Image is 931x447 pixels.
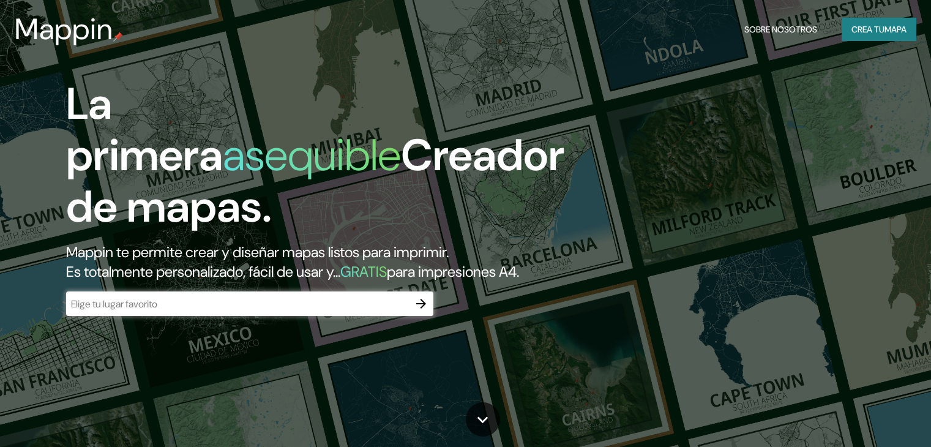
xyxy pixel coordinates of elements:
[66,242,449,261] font: Mappin te permite crear y diseñar mapas listos para imprimir.
[15,10,113,48] font: Mappin
[744,24,817,35] font: Sobre nosotros
[66,262,340,281] font: Es totalmente personalizado, fácil de usar y...
[113,32,123,42] img: pin de mapeo
[884,24,907,35] font: mapa
[851,24,884,35] font: Crea tu
[66,297,409,311] input: Elige tu lugar favorito
[66,75,223,184] font: La primera
[340,262,387,281] font: GRATIS
[842,18,916,41] button: Crea tumapa
[66,127,564,235] font: Creador de mapas.
[739,18,822,41] button: Sobre nosotros
[387,262,519,281] font: para impresiones A4.
[223,127,401,184] font: asequible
